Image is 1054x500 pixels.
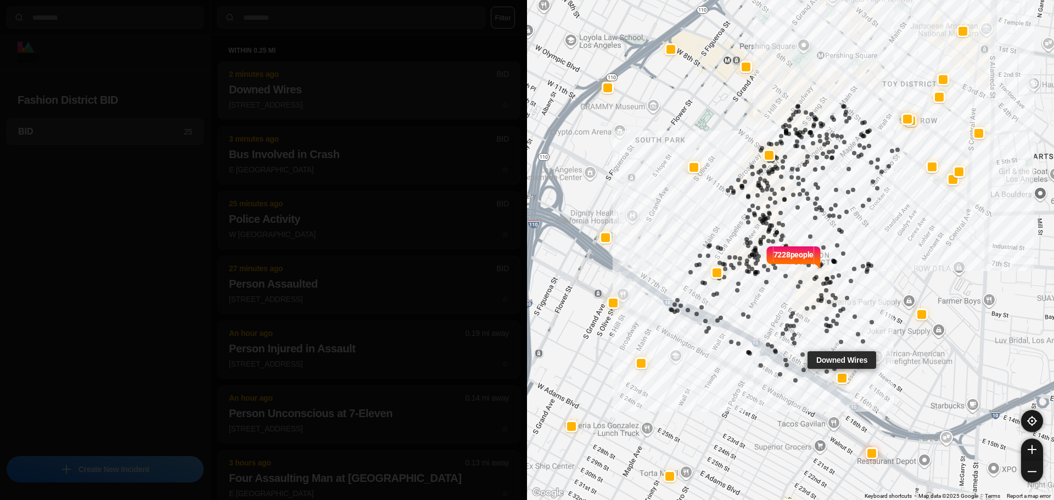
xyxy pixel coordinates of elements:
img: notch [765,245,773,269]
a: BID25 [7,119,204,145]
button: An hour ago0.19 mi awayPerson Injured in Assault[STREET_ADDRESS]star [217,321,520,379]
p: BID [496,198,509,209]
img: icon [62,465,71,474]
img: zoom-out [1028,467,1036,476]
a: 27 minutes agoBIDPerson Assaulted[STREET_ADDRESS]star [217,294,520,304]
p: 7228 people [773,249,814,273]
a: 3 minutes agoBIDBus Involved in CrashE [GEOGRAPHIC_DATA]star [217,165,520,174]
p: BID [496,69,509,80]
button: recenter [1021,410,1043,432]
button: Keyboard shortcuts [865,492,912,500]
a: 3 hours ago0.13 mi awayFour Assaulting Man at [GEOGRAPHIC_DATA]E [GEOGRAPHIC_DATA]star [217,488,520,498]
span: star [502,165,509,174]
p: E [GEOGRAPHIC_DATA] [229,488,509,499]
p: BID [496,133,509,144]
span: star [502,230,509,239]
a: An hour ago0.19 mi awayPerson Injured in Assault[STREET_ADDRESS]star [217,359,520,368]
h2: Person Unconscious at 7-Eleven [229,406,509,421]
p: 25 minutes ago [229,198,496,209]
h2: Four Assaulting Man at [GEOGRAPHIC_DATA] [229,470,509,486]
a: Open this area in Google Maps (opens a new window) [530,486,566,500]
a: Report a map error [1007,493,1051,499]
p: [STREET_ADDRESS] [229,358,509,369]
div: Downed Wires [808,351,876,369]
img: logo [18,42,39,63]
p: 0.19 mi away [466,328,509,339]
h2: Police Activity [229,211,509,227]
img: zoom-in [1028,445,1036,454]
p: 0.14 mi away [466,392,509,403]
button: zoom-in [1021,439,1043,460]
p: E [GEOGRAPHIC_DATA] [229,164,509,175]
button: 2 minutes agoBIDDowned Wires[STREET_ADDRESS]star [217,61,520,120]
p: 3 minutes ago [229,133,496,144]
span: star [502,489,509,498]
h2: Person Injured in Assault [229,341,509,356]
p: 3 hours ago [229,457,466,468]
img: search [225,12,236,23]
p: 2 minutes ago [229,69,496,80]
button: iconCreate New Incident [7,456,204,482]
p: [STREET_ADDRESS] [229,423,509,434]
button: Downed Wires [836,372,848,384]
p: Create New Incident [79,464,149,475]
h2: Fashion District BID [18,92,193,108]
button: An hour ago0.14 mi awayPerson Unconscious at 7-Eleven[STREET_ADDRESS]star [217,385,520,443]
a: Terms (opens in new tab) [985,493,1000,499]
p: 25 [184,126,192,137]
p: 0.13 mi away [466,457,509,468]
h5: within 0.25 mi [228,46,509,55]
p: W [GEOGRAPHIC_DATA] [229,229,509,240]
a: 25 minutes agoBIDPolice ActivityW [GEOGRAPHIC_DATA]star [217,229,520,239]
button: 27 minutes agoBIDPerson Assaulted[STREET_ADDRESS]star [217,256,520,314]
button: zoom-out [1021,460,1043,482]
span: star [502,359,509,368]
button: 3 minutes agoBIDBus Involved in CrashE [GEOGRAPHIC_DATA]star [217,126,520,184]
button: Filter [491,7,515,29]
p: 27 minutes ago [229,263,496,274]
button: 25 minutes agoBIDPolice ActivityW [GEOGRAPHIC_DATA]star [217,191,520,249]
a: 2 minutes agoBIDDowned Wires[STREET_ADDRESS]star [217,100,520,109]
a: An hour ago0.14 mi awayPerson Unconscious at 7-Eleven[STREET_ADDRESS]star [217,424,520,433]
span: star [502,424,509,433]
img: recenter [1027,416,1037,426]
p: An hour ago [229,392,466,403]
span: star [502,295,509,304]
img: notch [814,245,822,269]
h2: Bus Involved in Crash [229,147,509,162]
h2: Person Assaulted [229,276,509,291]
h2: Downed Wires [229,82,509,97]
img: search [14,12,25,23]
img: Google [530,486,566,500]
p: An hour ago [229,328,466,339]
span: Map data ©2025 Google [918,493,978,499]
h3: BID [18,125,184,138]
p: [STREET_ADDRESS] [229,294,509,305]
p: BID [496,263,509,274]
span: star [502,100,509,109]
p: [STREET_ADDRESS] [229,99,509,110]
